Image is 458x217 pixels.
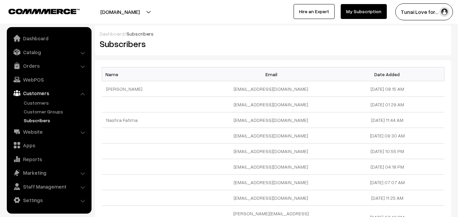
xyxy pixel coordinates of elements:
td: [PERSON_NAME] [102,81,216,97]
span: Subscribers [126,31,154,37]
td: [DATE] 11:44 AM [330,112,444,128]
h2: Subscribers [100,39,268,49]
td: [EMAIL_ADDRESS][DOMAIN_NAME] [216,159,330,175]
a: Customer Groups [22,108,89,115]
a: Subscribers [22,117,89,124]
a: WebPOS [8,73,89,86]
td: [EMAIL_ADDRESS][DOMAIN_NAME] [216,112,330,128]
td: [DATE] 08:15 AM [330,81,444,97]
a: Catalog [8,46,89,58]
td: [EMAIL_ADDRESS][DOMAIN_NAME] [216,175,330,190]
a: Marketing [8,167,89,179]
img: COMMMERCE [8,9,80,14]
td: Nashra Fatima [102,112,216,128]
td: [EMAIL_ADDRESS][DOMAIN_NAME] [216,81,330,97]
th: Email [216,67,330,81]
td: [EMAIL_ADDRESS][DOMAIN_NAME] [216,190,330,206]
a: Customers [22,99,89,106]
button: [DOMAIN_NAME] [77,3,163,20]
a: COMMMERCE [8,7,68,15]
td: [DATE] 07:07 AM [330,175,444,190]
a: Dashboard [100,31,124,37]
td: [DATE] 09:30 AM [330,128,444,144]
a: Hire an Expert [294,4,335,19]
a: My Subscription [341,4,387,19]
td: [EMAIL_ADDRESS][DOMAIN_NAME] [216,97,330,112]
a: Website [8,126,89,138]
a: Settings [8,194,89,206]
th: Name [102,67,216,81]
img: user [439,7,450,17]
a: Dashboard [8,32,89,44]
a: Reports [8,153,89,165]
a: Staff Management [8,180,89,193]
button: Tunai Love for… [395,3,453,20]
a: Customers [8,87,89,99]
td: [EMAIL_ADDRESS][DOMAIN_NAME] [216,144,330,159]
div: / [100,30,446,37]
a: Apps [8,139,89,151]
td: [DATE] 11:25 AM [330,190,444,206]
td: [DATE] 10:55 PM [330,144,444,159]
a: Orders [8,60,89,72]
th: Date Added [330,67,444,81]
td: [DATE] 04:18 PM [330,159,444,175]
td: [DATE] 01:29 AM [330,97,444,112]
td: [EMAIL_ADDRESS][DOMAIN_NAME] [216,128,330,144]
